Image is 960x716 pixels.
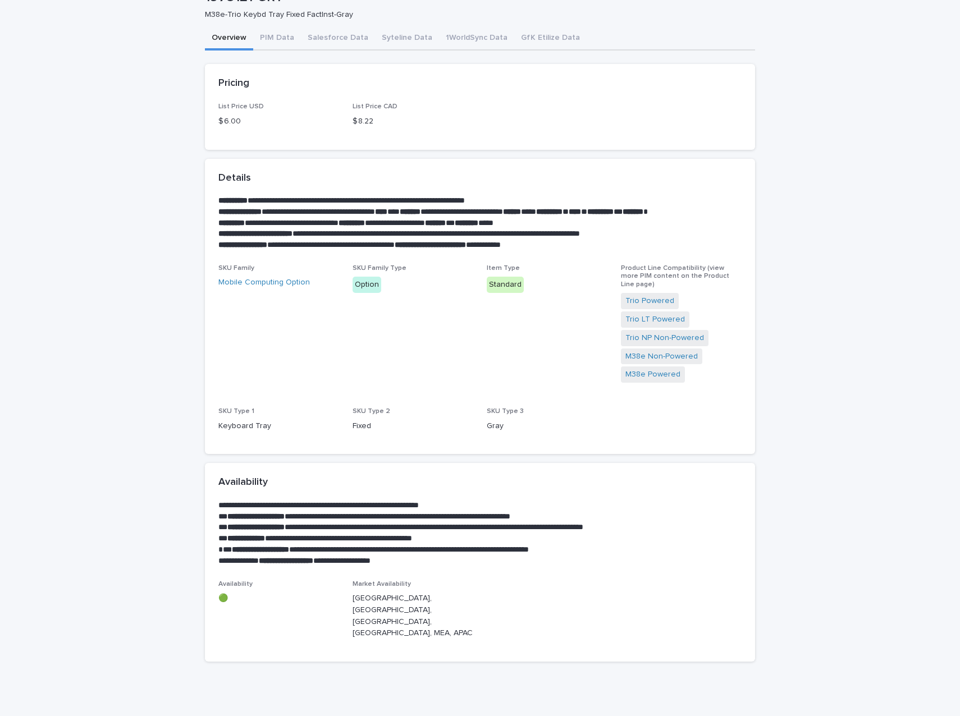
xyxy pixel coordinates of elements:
[625,369,680,380] a: M38e Powered
[353,420,473,432] p: Fixed
[218,103,264,110] span: List Price USD
[218,116,339,127] p: $ 6.00
[353,116,473,127] p: $ 8.22
[353,408,390,415] span: SKU Type 2
[353,277,381,293] div: Option
[218,408,254,415] span: SKU Type 1
[218,277,310,288] a: Mobile Computing Option
[253,27,301,51] button: PIM Data
[621,265,729,288] span: Product Line Compatibility (view more PIM content on the Product Line page)
[487,420,607,432] p: Gray
[514,27,587,51] button: GfK Etilize Data
[218,593,339,604] p: 🟢
[625,295,674,307] a: Trio Powered
[353,581,411,588] span: Market Availability
[487,265,520,272] span: Item Type
[625,332,704,344] a: Trio NP Non-Powered
[218,77,249,90] h2: Pricing
[625,351,698,362] a: M38e Non-Powered
[301,27,375,51] button: Salesforce Data
[353,593,473,639] p: [GEOGRAPHIC_DATA], [GEOGRAPHIC_DATA], [GEOGRAPHIC_DATA], [GEOGRAPHIC_DATA], MEA, APAC
[375,27,439,51] button: Syteline Data
[218,265,254,272] span: SKU Family
[487,277,524,293] div: Standard
[625,314,685,325] a: Trio LT Powered
[205,27,253,51] button: Overview
[353,103,397,110] span: List Price CAD
[218,172,251,185] h2: Details
[439,27,514,51] button: 1WorldSync Data
[487,408,524,415] span: SKU Type 3
[205,10,746,20] p: M38e-Trio Keybd Tray Fixed FactInst-Gray
[218,476,268,489] h2: Availability
[353,265,406,272] span: SKU Family Type
[218,581,253,588] span: Availability
[218,420,339,432] p: Keyboard Tray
